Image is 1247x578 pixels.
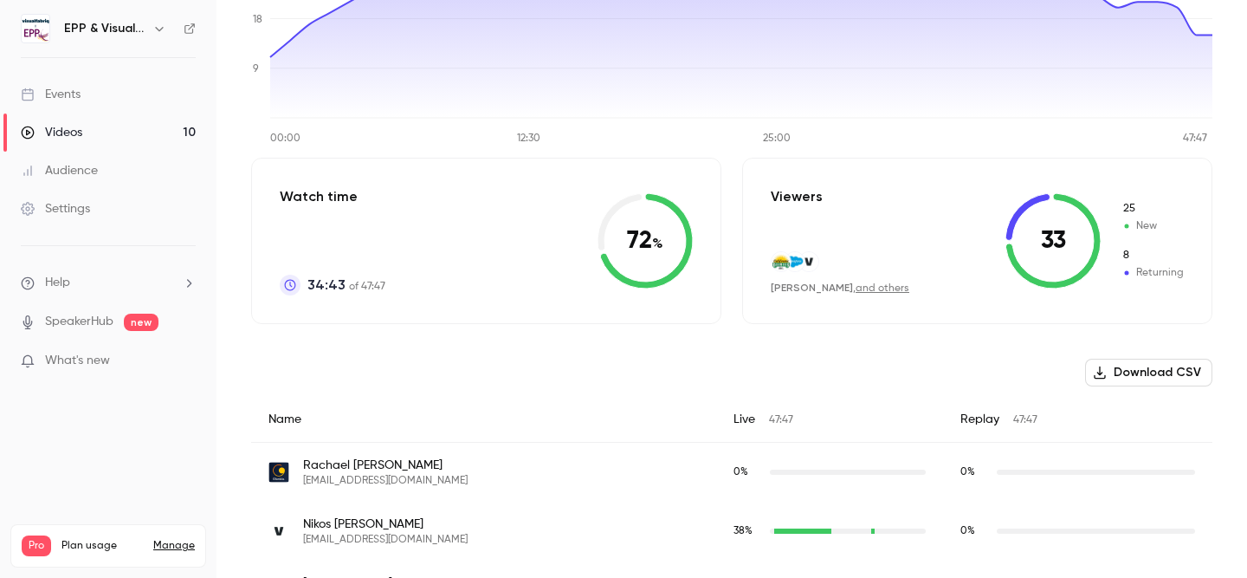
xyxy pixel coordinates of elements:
div: Live [716,397,943,443]
span: Pro [22,536,51,556]
img: visualfabriq.com [268,521,289,542]
span: Live watch time [733,523,761,539]
div: Replay [943,397,1212,443]
div: raldridge@glanbia.com [251,443,1212,503]
span: 47:47 [1013,415,1037,425]
a: Manage [153,539,195,553]
span: [PERSON_NAME] [771,282,853,294]
span: Live watch time [733,464,761,480]
span: new [124,314,158,331]
img: EPP & Visualfabriq [22,15,49,42]
span: [EMAIL_ADDRESS][DOMAIN_NAME] [303,474,468,488]
img: salesforce.com [785,252,804,271]
a: SpeakerHub [45,313,113,331]
p: of 47:47 [307,275,385,295]
span: New [1121,201,1184,217]
div: nanagnostou@visualfabriq.com [251,502,1212,561]
span: 0 % [960,526,975,536]
span: Rachael [PERSON_NAME] [303,457,468,474]
button: Download CSV [1085,359,1212,386]
span: 34:43 [307,275,346,295]
span: 47:47 [769,415,793,425]
p: Watch time [280,186,385,207]
tspan: 25:00 [763,133,791,144]
span: Help [45,274,70,292]
span: 38 % [733,526,753,536]
span: Returning [1121,248,1184,263]
p: Viewers [771,186,823,207]
img: californiadairies.com [772,252,791,271]
span: Returning [1121,265,1184,281]
span: Replay watch time [960,464,988,480]
tspan: 12:30 [517,133,540,144]
h6: EPP & Visualfabriq [64,20,145,37]
li: help-dropdown-opener [21,274,196,292]
img: visualfabriq.com [799,252,818,271]
tspan: 00:00 [270,133,300,144]
span: What's new [45,352,110,370]
iframe: Noticeable Trigger [175,354,196,369]
span: Replay watch time [960,523,988,539]
span: Nikos [PERSON_NAME] [303,516,468,533]
span: New [1121,218,1184,234]
img: glanbia.com [268,462,289,483]
span: 0 % [960,467,975,477]
div: Events [21,86,81,103]
span: [EMAIL_ADDRESS][DOMAIN_NAME] [303,533,468,547]
tspan: 9 [253,64,259,75]
div: Settings [21,200,90,218]
tspan: 18 [253,15,262,25]
span: 0 % [733,467,748,477]
div: , [771,281,909,295]
div: Videos [21,124,82,141]
a: and others [856,283,909,294]
div: Audience [21,162,98,179]
div: Name [251,397,716,443]
span: Plan usage [61,539,143,553]
tspan: 47:47 [1183,133,1207,144]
